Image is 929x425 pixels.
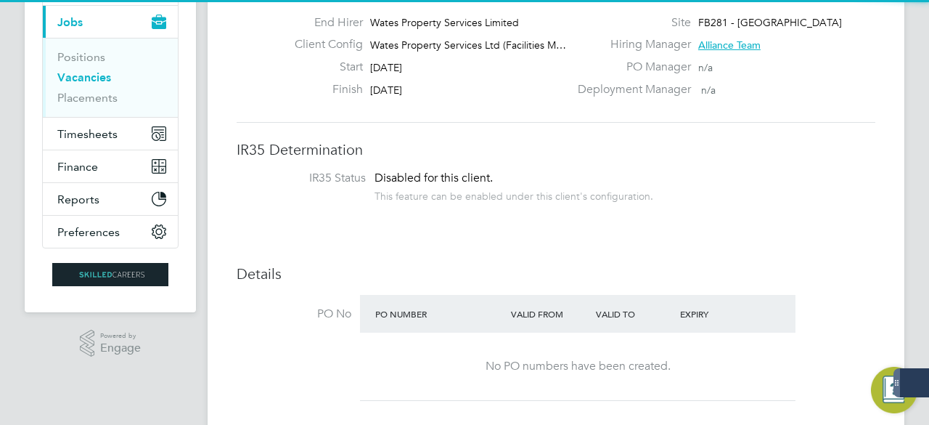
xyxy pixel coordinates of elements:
[237,307,351,322] label: PO No
[592,301,677,327] div: Valid To
[43,118,178,150] button: Timesheets
[43,183,178,215] button: Reports
[370,84,402,97] span: [DATE]
[871,367,917,413] button: Engage Resource Center
[57,225,120,239] span: Preferences
[370,39,566,52] span: Wates Property Services Ltd (Facilities M…
[57,193,99,206] span: Reports
[43,216,178,248] button: Preferences
[43,150,178,182] button: Finance
[57,91,118,105] a: Placements
[283,82,363,97] label: Finish
[375,171,493,185] span: Disabled for this client.
[507,301,592,327] div: Valid From
[237,140,875,159] h3: IR35 Determination
[80,330,142,357] a: Powered byEngage
[251,171,366,186] label: IR35 Status
[283,37,363,52] label: Client Config
[375,359,781,374] div: No PO numbers have been created.
[375,186,653,203] div: This feature can be enabled under this client's configuration.
[43,38,178,117] div: Jobs
[237,264,875,283] h3: Details
[701,84,716,97] span: n/a
[57,70,111,84] a: Vacancies
[283,15,363,31] label: End Hirer
[569,60,691,75] label: PO Manager
[676,301,761,327] div: Expiry
[370,61,402,74] span: [DATE]
[569,82,691,97] label: Deployment Manager
[698,39,761,52] span: Alliance Team
[569,15,691,31] label: Site
[42,263,179,286] a: Go to home page
[52,263,168,286] img: skilledcareers-logo-retina.png
[698,16,842,29] span: FB281 - [GEOGRAPHIC_DATA]
[43,6,178,38] button: Jobs
[370,16,519,29] span: Wates Property Services Limited
[100,342,141,355] span: Engage
[57,127,118,141] span: Timesheets
[57,15,83,29] span: Jobs
[57,160,98,174] span: Finance
[283,60,363,75] label: Start
[569,37,691,52] label: Hiring Manager
[100,330,141,342] span: Powered by
[698,61,713,74] span: n/a
[372,301,507,327] div: PO Number
[57,50,105,64] a: Positions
